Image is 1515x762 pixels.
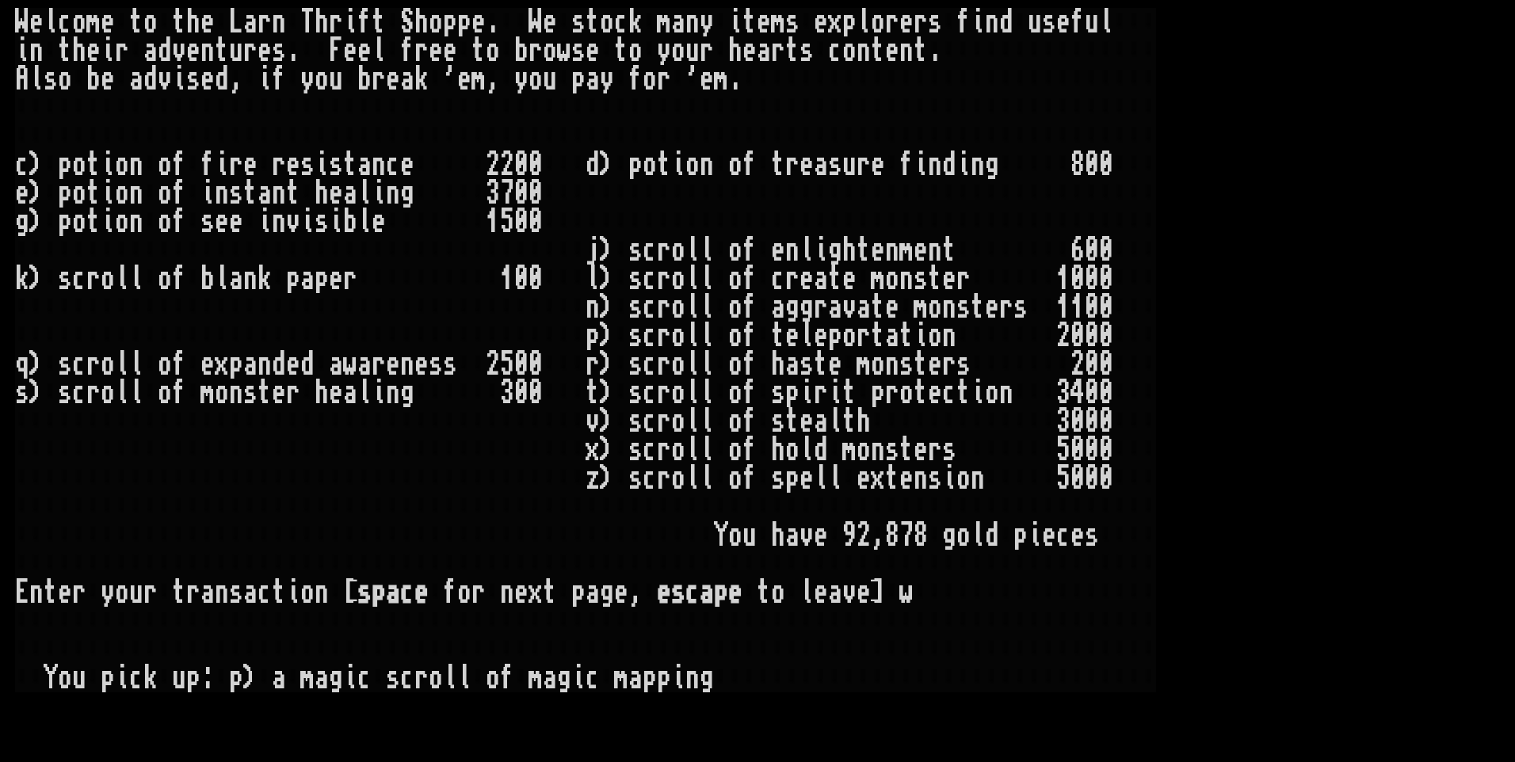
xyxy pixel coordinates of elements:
[1099,8,1113,36] div: l
[29,8,44,36] div: e
[172,65,186,93] div: i
[400,36,414,65] div: f
[129,65,143,93] div: a
[243,36,258,65] div: r
[742,8,757,36] div: t
[215,150,229,179] div: i
[614,36,628,65] div: t
[300,8,315,36] div: T
[1070,236,1085,265] div: 6
[1099,150,1113,179] div: 0
[899,236,914,265] div: m
[742,150,757,179] div: f
[842,236,857,265] div: h
[315,208,329,236] div: s
[500,179,514,208] div: 7
[258,8,272,36] div: r
[728,150,742,179] div: o
[657,150,671,179] div: t
[842,8,857,36] div: p
[457,8,471,36] div: p
[657,8,671,36] div: m
[529,8,543,36] div: W
[158,36,172,65] div: d
[86,208,101,236] div: t
[58,208,72,236] div: p
[757,36,771,65] div: a
[101,208,115,236] div: i
[514,36,529,65] div: b
[543,8,557,36] div: e
[885,36,899,65] div: e
[600,65,614,93] div: y
[86,179,101,208] div: t
[372,150,386,179] div: n
[514,65,529,93] div: y
[700,236,714,265] div: l
[400,8,414,36] div: S
[329,36,343,65] div: F
[258,179,272,208] div: a
[86,8,101,36] div: m
[229,179,243,208] div: s
[600,236,614,265] div: )
[186,65,200,93] div: s
[286,150,300,179] div: e
[971,8,985,36] div: i
[471,8,486,36] div: e
[15,265,29,293] div: k
[700,8,714,36] div: y
[243,8,258,36] div: a
[785,8,799,36] div: s
[72,150,86,179] div: o
[29,265,44,293] div: )
[272,36,286,65] div: s
[671,150,685,179] div: i
[828,150,842,179] div: s
[58,8,72,36] div: c
[72,208,86,236] div: o
[871,8,885,36] div: o
[357,36,372,65] div: e
[357,150,372,179] div: a
[172,36,186,65] div: v
[357,208,372,236] div: l
[543,36,557,65] div: o
[685,8,700,36] div: n
[643,236,657,265] div: c
[785,36,799,65] div: t
[286,179,300,208] div: t
[158,65,172,93] div: v
[914,236,928,265] div: e
[58,150,72,179] div: p
[914,8,928,36] div: r
[828,36,842,65] div: c
[500,208,514,236] div: 5
[885,236,899,265] div: n
[429,36,443,65] div: e
[871,236,885,265] div: e
[614,8,628,36] div: c
[700,65,714,93] div: e
[172,150,186,179] div: f
[928,150,942,179] div: n
[300,150,315,179] div: s
[129,150,143,179] div: n
[386,150,400,179] div: c
[200,36,215,65] div: n
[72,179,86,208] div: o
[700,150,714,179] div: n
[557,36,571,65] div: w
[657,236,671,265] div: r
[771,236,785,265] div: e
[857,36,871,65] div: n
[657,36,671,65] div: y
[771,36,785,65] div: r
[329,8,343,36] div: r
[857,236,871,265] div: t
[429,8,443,36] div: o
[486,150,500,179] div: 2
[543,65,557,93] div: u
[700,36,714,65] div: r
[15,8,29,36] div: W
